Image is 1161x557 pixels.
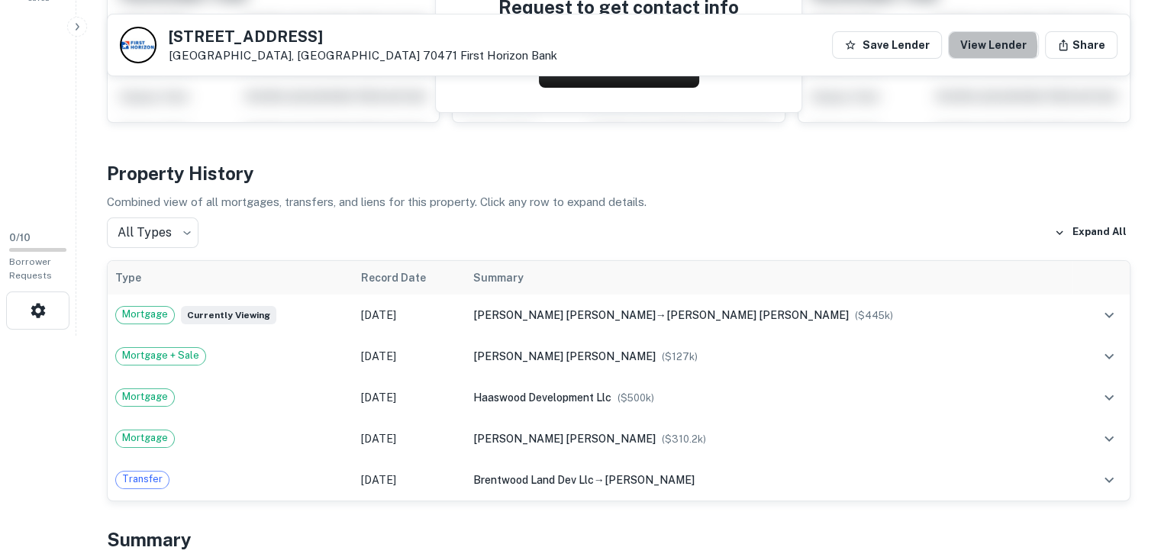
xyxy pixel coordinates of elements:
span: [PERSON_NAME] [PERSON_NAME] [473,309,656,321]
span: Mortgage [116,430,174,446]
h4: Summary [107,526,1130,553]
span: [PERSON_NAME] [PERSON_NAME] [666,309,849,321]
span: [PERSON_NAME] [605,474,695,486]
span: Transfer [116,472,169,487]
th: Summary [466,261,1072,295]
td: [DATE] [353,418,465,459]
th: Type [108,261,353,295]
button: expand row [1096,302,1122,328]
p: Combined view of all mortgages, transfers, and liens for this property. Click any row to expand d... [107,193,1130,211]
div: → [473,307,1065,324]
th: Record Date [353,261,465,295]
button: Expand All [1050,221,1130,244]
span: Mortgage [116,307,174,322]
td: [DATE] [353,295,465,336]
h4: Property History [107,159,1130,187]
a: First Horizon Bank [460,49,557,62]
span: Mortgage + Sale [116,348,205,363]
button: Share [1045,31,1117,59]
span: Borrower Requests [9,256,52,281]
td: [DATE] [353,336,465,377]
div: All Types [107,217,198,248]
span: ($ 500k ) [618,392,654,404]
span: ($ 310.2k ) [662,433,706,445]
span: 0 / 10 [9,232,31,243]
h5: [STREET_ADDRESS] [169,29,557,44]
p: [GEOGRAPHIC_DATA], [GEOGRAPHIC_DATA] 70471 [169,49,557,63]
span: ($ 127k ) [662,351,698,362]
span: Mortgage [116,389,174,404]
button: Save Lender [832,31,942,59]
div: → [473,472,1065,488]
td: [DATE] [353,459,465,501]
span: [PERSON_NAME] [PERSON_NAME] [473,433,656,445]
iframe: Chat Widget [1085,435,1161,508]
span: ($ 445k ) [855,310,893,321]
span: [PERSON_NAME] [PERSON_NAME] [473,350,656,362]
button: expand row [1096,426,1122,452]
button: expand row [1096,343,1122,369]
span: haaswood development llc [473,391,611,404]
span: brentwood land dev llc [473,474,594,486]
a: View Lender [948,31,1039,59]
td: [DATE] [353,377,465,418]
button: expand row [1096,385,1122,411]
span: Currently viewing [181,306,276,324]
